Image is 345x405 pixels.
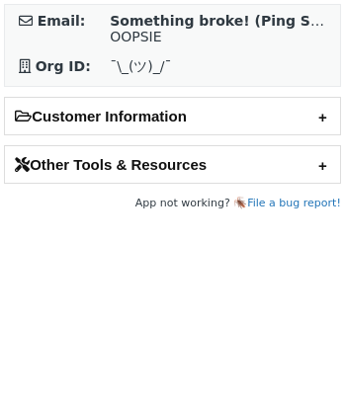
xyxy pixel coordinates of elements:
[5,98,340,134] h2: Customer Information
[110,58,171,74] span: ¯\_(ツ)_/¯
[4,194,341,213] footer: App not working? 🪳
[5,146,340,183] h2: Other Tools & Resources
[247,197,341,209] a: File a bug report!
[36,58,91,74] strong: Org ID:
[110,29,161,44] span: OOPSIE
[38,13,86,29] strong: Email:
